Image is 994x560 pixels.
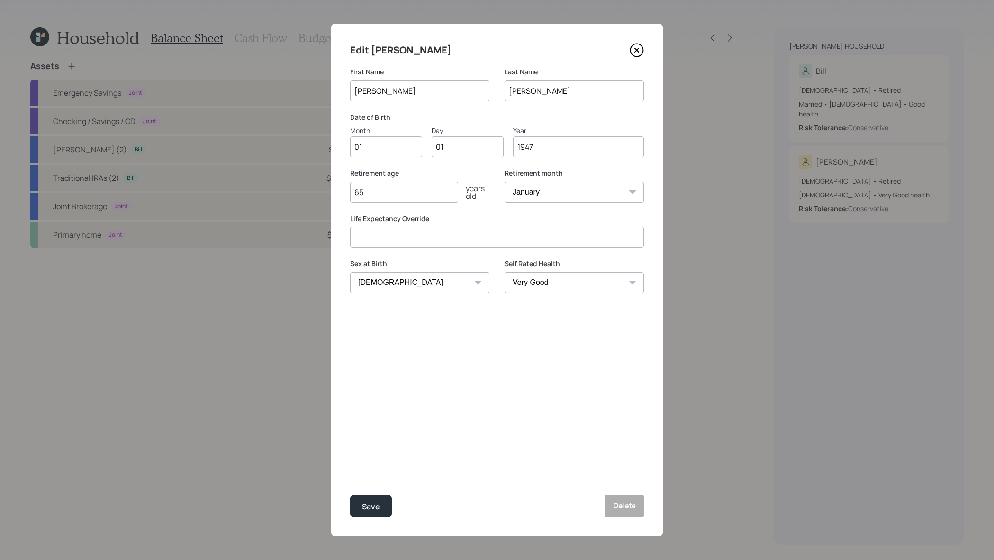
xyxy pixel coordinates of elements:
input: Day [432,136,504,157]
div: Year [513,125,644,135]
button: Save [350,495,392,517]
label: Sex at Birth [350,259,489,268]
div: Day [432,125,504,135]
h4: Edit [PERSON_NAME] [350,43,452,58]
button: Delete [605,495,644,517]
label: Date of Birth [350,113,644,122]
input: Year [513,136,644,157]
label: Last Name [505,67,644,77]
div: Month [350,125,422,135]
div: years old [458,185,489,200]
input: Month [350,136,422,157]
label: Retirement age [350,169,489,178]
label: Life Expectancy Override [350,214,644,223]
label: First Name [350,67,489,77]
label: Retirement month [505,169,644,178]
label: Self Rated Health [505,259,644,268]
div: Save [362,500,380,513]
